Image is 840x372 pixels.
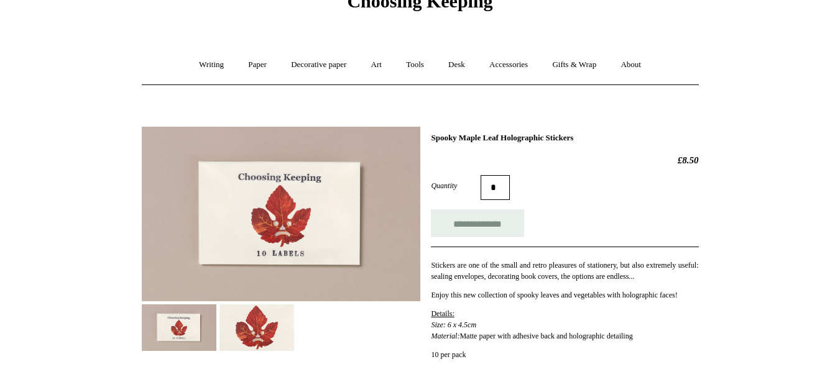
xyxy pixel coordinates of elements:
p: Stickers are one of the small and retro pleasures of stationery, but also extremely useful: seali... [431,260,698,282]
img: Spooky Maple Leaf Holographic Stickers [142,304,216,351]
span: Details: [431,309,454,318]
a: Accessories [478,48,539,81]
em: Material: [431,332,459,340]
a: Writing [188,48,235,81]
p: Enjoy this new collection of spooky leaves and vegetables with holographic faces! [431,289,698,301]
a: Decorative paper [280,48,358,81]
a: Desk [437,48,476,81]
a: Tools [395,48,435,81]
a: Paper [237,48,278,81]
img: Spooky Maple Leaf Holographic Stickers [142,127,420,301]
a: Art [360,48,393,81]
img: Spooky Maple Leaf Holographic Stickers [219,304,294,351]
h2: £8.50 [431,155,698,166]
em: Size: 6 x 4.5cm [431,320,476,329]
h1: Spooky Maple Leaf Holographic Stickers [431,133,698,143]
a: Gifts & Wrap [541,48,607,81]
p: Matte paper with adhesive back and holographic detailing [431,308,698,342]
label: Quantity [431,180,481,191]
a: Choosing Keeping [347,1,492,9]
a: About [609,48,652,81]
p: 10 per pack [431,349,698,360]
